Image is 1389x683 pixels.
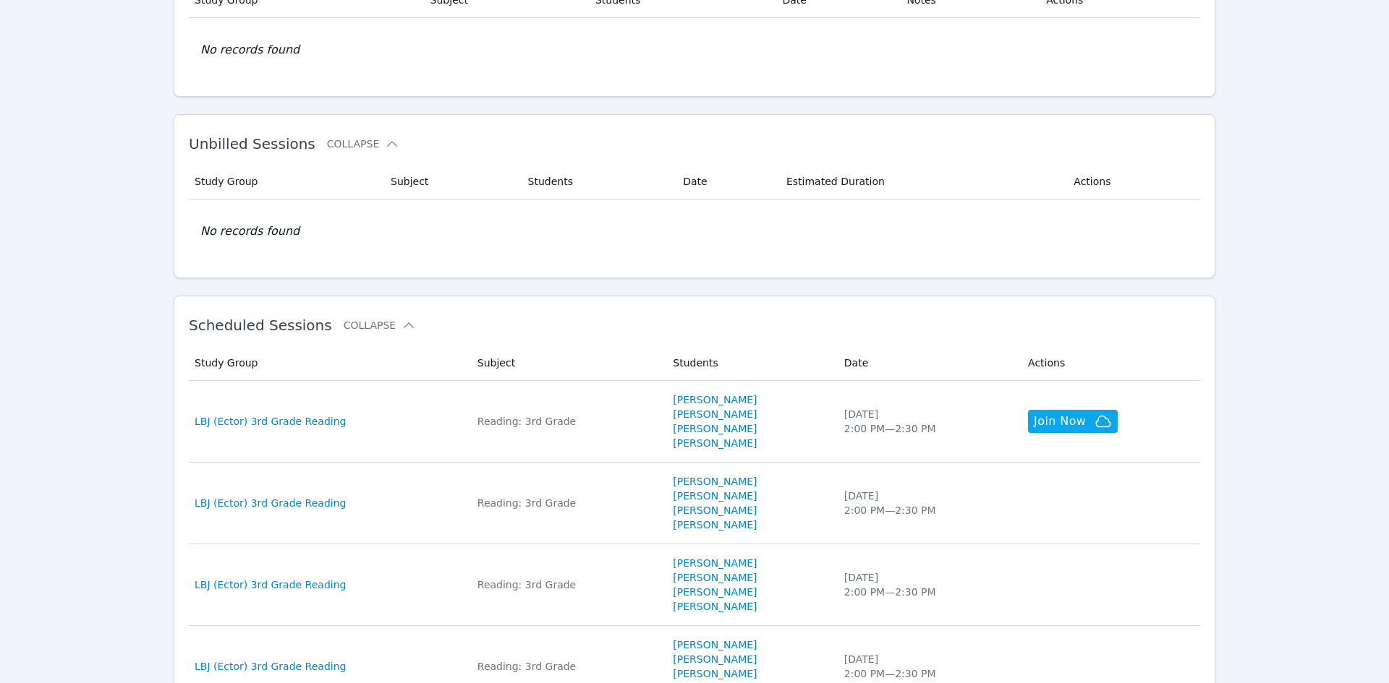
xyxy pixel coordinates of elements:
[673,652,757,666] a: [PERSON_NAME]
[189,18,1200,82] td: No records found
[477,577,655,592] div: Reading: 3rd Grade
[673,556,757,570] a: [PERSON_NAME]
[344,318,416,332] button: Collapse
[673,585,757,599] a: [PERSON_NAME]
[195,414,346,429] a: LBJ (Ector) 3rd Grade Reading
[836,345,1019,381] th: Date
[469,345,664,381] th: Subject
[189,345,469,381] th: Study Group
[673,517,757,532] a: [PERSON_NAME]
[673,489,757,503] a: [PERSON_NAME]
[673,407,757,421] a: [PERSON_NAME]
[664,345,836,381] th: Students
[477,414,655,429] div: Reading: 3rd Grade
[844,570,1011,599] div: [DATE] 2:00 PM — 2:30 PM
[189,544,1200,626] tr: LBJ (Ector) 3rd Grade ReadingReading: 3rd Grade[PERSON_NAME][PERSON_NAME][PERSON_NAME][PERSON_NAM...
[673,392,757,407] a: [PERSON_NAME]
[189,199,1200,263] td: No records found
[189,317,332,334] span: Scheduled Sessions
[477,659,655,674] div: Reading: 3rd Grade
[189,164,382,199] th: Study Group
[778,164,1065,199] th: Estimated Duration
[844,652,1011,681] div: [DATE] 2:00 PM — 2:30 PM
[1019,345,1200,381] th: Actions
[844,407,1011,436] div: [DATE] 2:00 PM — 2:30 PM
[1028,410,1118,433] button: Join Now
[195,659,346,674] a: LBJ (Ector) 3rd Grade Reading
[382,164,519,199] th: Subject
[673,570,757,585] a: [PERSON_NAME]
[189,135,315,153] span: Unbilled Sessions
[327,137,399,151] button: Collapse
[1065,164,1200,199] th: Actions
[189,463,1200,544] tr: LBJ (Ector) 3rd Grade ReadingReading: 3rd Grade[PERSON_NAME][PERSON_NAME][PERSON_NAME][PERSON_NAM...
[844,489,1011,517] div: [DATE] 2:00 PM — 2:30 PM
[477,496,655,510] div: Reading: 3rd Grade
[673,637,757,652] a: [PERSON_NAME]
[674,164,778,199] th: Date
[673,599,757,614] a: [PERSON_NAME]
[1034,413,1086,430] span: Join Now
[195,577,346,592] a: LBJ (Ector) 3rd Grade Reading
[673,474,757,489] a: [PERSON_NAME]
[673,421,757,436] a: [PERSON_NAME]
[673,436,757,450] a: [PERSON_NAME]
[519,164,675,199] th: Students
[673,503,757,517] a: [PERSON_NAME]
[195,496,346,510] a: LBJ (Ector) 3rd Grade Reading
[189,381,1200,463] tr: LBJ (Ector) 3rd Grade ReadingReading: 3rd Grade[PERSON_NAME][PERSON_NAME][PERSON_NAME][PERSON_NAM...
[673,666,757,681] a: [PERSON_NAME]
